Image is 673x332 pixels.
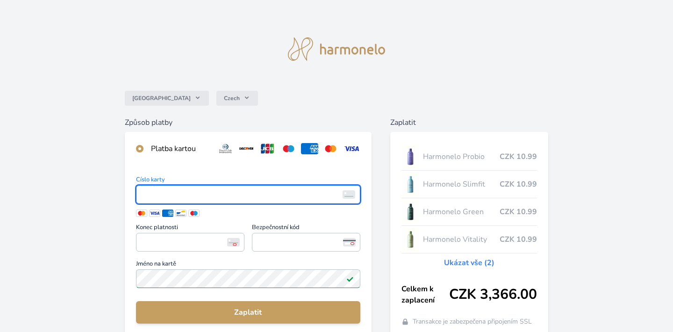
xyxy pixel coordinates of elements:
[140,188,356,201] iframe: Iframe pro číslo karty
[252,224,360,233] span: Bezpečnostní kód
[227,238,240,246] img: Konec platnosti
[217,143,234,154] img: diners.svg
[136,261,360,269] span: Jméno na kartě
[401,173,419,196] img: SLIMFIT_se_stinem_x-lo.jpg
[259,143,276,154] img: jcb.svg
[322,143,339,154] img: mc.svg
[413,317,532,326] span: Transakce je zabezpečena připojením SSL
[216,91,258,106] button: Czech
[500,206,537,217] span: CZK 10.99
[401,145,419,168] img: CLEAN_PROBIO_se_stinem_x-lo.jpg
[423,151,500,162] span: Harmonelo Probio
[224,94,240,102] span: Czech
[390,117,549,128] h6: Zaplatit
[500,151,537,162] span: CZK 10.99
[238,143,255,154] img: discover.svg
[143,307,353,318] span: Zaplatit
[401,228,419,251] img: CLEAN_VITALITY_se_stinem_x-lo.jpg
[444,257,494,268] a: Ukázat vše (2)
[256,236,356,249] iframe: Iframe pro bezpečnostní kód
[423,179,500,190] span: Harmonelo Slimfit
[136,269,360,288] input: Jméno na kartěPlatné pole
[140,236,240,249] iframe: Iframe pro datum vypršení platnosti
[125,117,372,128] h6: Způsob platby
[151,143,210,154] div: Platba kartou
[423,206,500,217] span: Harmonelo Green
[401,200,419,224] img: CLEAN_GREEN_se_stinem_x-lo.jpg
[343,143,360,154] img: visa.svg
[132,94,191,102] span: [GEOGRAPHIC_DATA]
[423,234,500,245] span: Harmonelo Vitality
[288,37,385,61] img: logo.svg
[136,301,360,324] button: Zaplatit
[343,190,355,199] img: card
[346,275,354,282] img: Platné pole
[500,234,537,245] span: CZK 10.99
[301,143,318,154] img: amex.svg
[125,91,209,106] button: [GEOGRAPHIC_DATA]
[136,224,244,233] span: Konec platnosti
[500,179,537,190] span: CZK 10.99
[136,177,360,185] span: Číslo karty
[449,286,537,303] span: CZK 3,366.00
[401,283,450,306] span: Celkem k zaplacení
[280,143,297,154] img: maestro.svg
